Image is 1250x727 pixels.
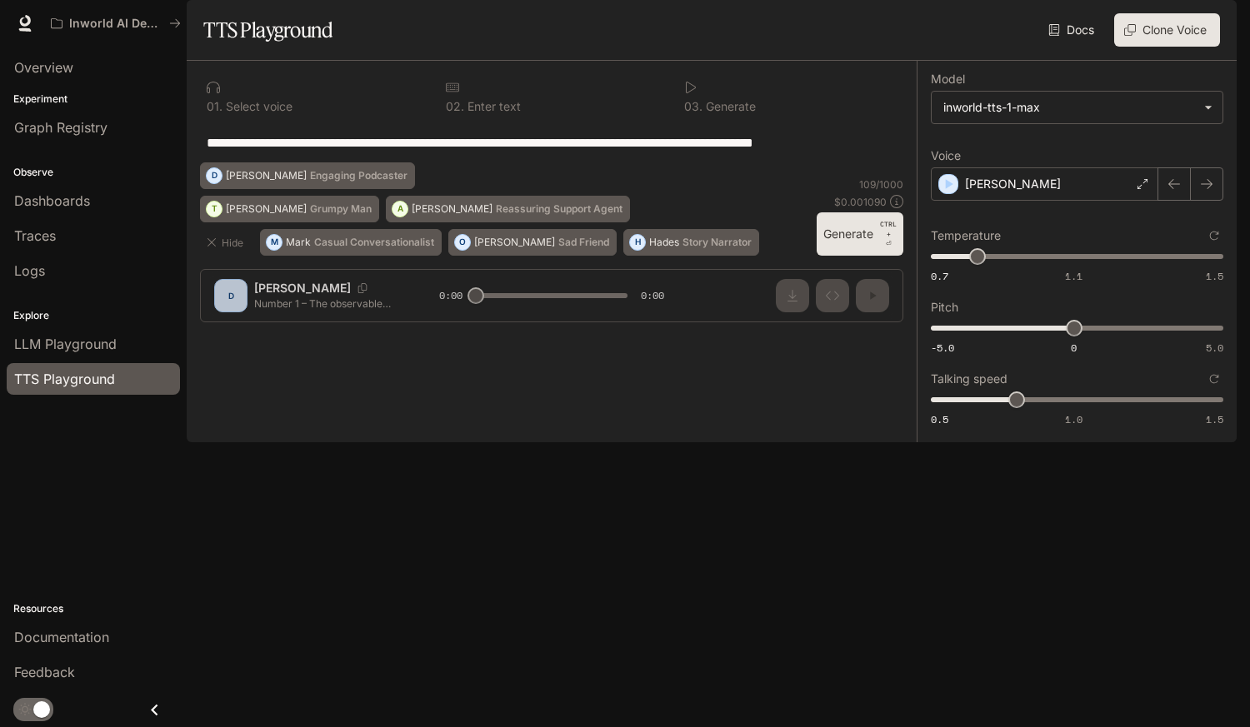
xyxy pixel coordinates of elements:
[943,99,1196,116] div: inworld-tts-1-max
[682,237,752,247] p: Story Narrator
[931,230,1001,242] p: Temperature
[558,237,609,247] p: Sad Friend
[1065,269,1082,283] span: 1.1
[260,229,442,256] button: MMarkCasual Conversationalist
[412,204,492,214] p: [PERSON_NAME]
[464,101,521,112] p: Enter text
[965,176,1061,192] p: [PERSON_NAME]
[207,196,222,222] div: T
[630,229,645,256] div: H
[267,229,282,256] div: M
[1071,341,1077,355] span: 0
[43,7,188,40] button: All workspaces
[200,229,253,256] button: Hide
[310,204,372,214] p: Grumpy Man
[226,204,307,214] p: [PERSON_NAME]
[286,237,311,247] p: Mark
[817,212,903,256] button: GenerateCTRL +⏎
[834,195,887,209] p: $ 0.001090
[931,269,948,283] span: 0.7
[226,171,307,181] p: [PERSON_NAME]
[200,196,379,222] button: T[PERSON_NAME]Grumpy Man
[1206,341,1223,355] span: 5.0
[931,341,954,355] span: -5.0
[684,101,702,112] p: 0 3 .
[702,101,756,112] p: Generate
[69,17,162,31] p: Inworld AI Demos
[474,237,555,247] p: [PERSON_NAME]
[496,204,622,214] p: Reassuring Support Agent
[203,13,332,47] h1: TTS Playground
[448,229,617,256] button: O[PERSON_NAME]Sad Friend
[1205,370,1223,388] button: Reset to default
[1045,13,1101,47] a: Docs
[931,150,961,162] p: Voice
[859,177,903,192] p: 109 / 1000
[392,196,407,222] div: A
[931,301,958,313] p: Pitch
[314,237,434,247] p: Casual Conversationalist
[880,219,897,239] p: CTRL +
[207,162,222,189] div: D
[931,373,1007,385] p: Talking speed
[1206,269,1223,283] span: 1.5
[649,237,679,247] p: Hades
[931,412,948,426] span: 0.5
[200,162,415,189] button: D[PERSON_NAME]Engaging Podcaster
[207,101,222,112] p: 0 1 .
[623,229,759,256] button: HHadesStory Narrator
[1205,227,1223,245] button: Reset to default
[1114,13,1220,47] button: Clone Voice
[932,92,1222,123] div: inworld-tts-1-max
[446,101,464,112] p: 0 2 .
[222,101,292,112] p: Select voice
[931,73,965,85] p: Model
[1065,412,1082,426] span: 1.0
[310,171,407,181] p: Engaging Podcaster
[386,196,630,222] button: A[PERSON_NAME]Reassuring Support Agent
[880,219,897,249] p: ⏎
[455,229,470,256] div: O
[1206,412,1223,426] span: 1.5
